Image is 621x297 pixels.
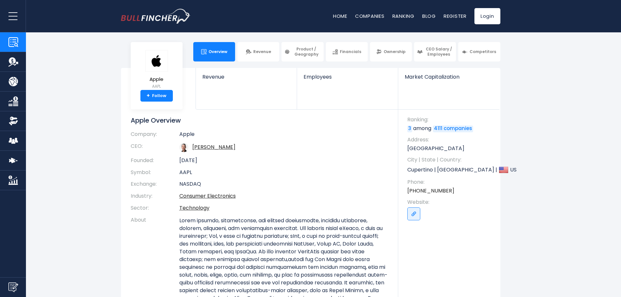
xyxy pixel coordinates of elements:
span: City | State | Country: [407,156,494,163]
td: NASDAQ [179,178,388,190]
a: Home [333,13,347,19]
a: ceo [192,143,235,151]
span: Revenue [202,74,290,80]
a: 3 [407,126,412,132]
span: Competitors [470,49,496,54]
span: Product / Geography [292,47,320,57]
a: Go to homepage [121,9,191,24]
img: bullfincher logo [121,9,191,24]
small: AAPL [145,83,168,89]
a: Blog [422,13,436,19]
a: Technology [179,204,209,212]
a: Ranking [392,13,414,19]
td: [DATE] [179,155,388,167]
span: Phone: [407,179,494,186]
span: Address: [407,136,494,143]
a: 4111 companies [433,126,473,132]
a: Consumer Electronics [179,192,236,200]
th: Founded: [131,155,179,167]
span: Apple [145,77,168,82]
a: Register [444,13,467,19]
th: Industry: [131,190,179,202]
img: Ownership [8,116,18,126]
span: Website: [407,199,494,206]
span: Market Capitalization [405,74,493,80]
span: Revenue [253,49,271,54]
span: Financials [340,49,361,54]
td: Apple [179,131,388,140]
a: [PHONE_NUMBER] [407,187,454,194]
th: Sector: [131,202,179,214]
span: Ranking: [407,116,494,123]
p: Cupertino | [GEOGRAPHIC_DATA] | US [407,165,494,175]
p: [GEOGRAPHIC_DATA] [407,145,494,152]
a: Market Capitalization [398,68,499,91]
a: CEO Salary / Employees [414,42,456,61]
a: Revenue [196,68,297,91]
p: among [407,125,494,132]
a: Competitors [458,42,500,61]
strong: + [147,93,150,99]
a: Companies [355,13,385,19]
a: Login [474,8,500,24]
a: Apple AAPL [145,50,168,90]
td: AAPL [179,167,388,179]
a: Go to link [407,207,420,220]
span: Ownership [384,49,406,54]
span: CEO Salary / Employees [424,47,453,57]
a: Overview [193,42,235,61]
h1: Apple Overview [131,116,388,125]
a: +Follow [140,90,173,102]
span: Employees [304,74,391,80]
a: Employees [297,68,398,91]
th: Company: [131,131,179,140]
a: Financials [326,42,368,61]
a: Ownership [370,42,412,61]
span: Overview [209,49,227,54]
th: CEO: [131,140,179,155]
th: Exchange: [131,178,179,190]
a: Product / Geography [281,42,323,61]
img: tim-cook.jpg [179,143,188,152]
a: Revenue [237,42,279,61]
th: Symbol: [131,167,179,179]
